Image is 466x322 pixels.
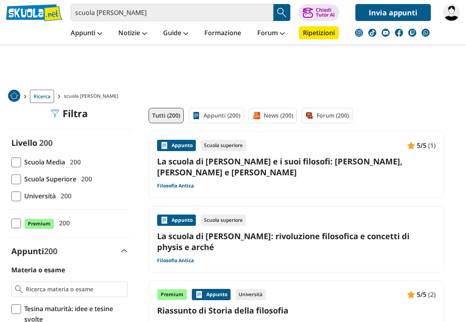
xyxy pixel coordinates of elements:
span: 200 [67,157,81,167]
div: Università [235,289,266,300]
a: La scuola di [PERSON_NAME] e i suoi filosofi: [PERSON_NAME], [PERSON_NAME] e [PERSON_NAME] [157,156,436,178]
img: Filtra filtri mobile [51,109,59,118]
img: tiktok [368,29,376,37]
span: 200 [44,246,57,257]
img: WhatsApp [422,29,430,37]
span: 200 [39,137,52,148]
span: 200 [57,191,71,201]
span: Scuola Superiore [21,174,76,184]
a: Filosofia Antica [157,257,194,264]
a: Home [8,90,20,103]
img: Home [8,90,20,102]
span: 5/5 [417,289,426,300]
a: Ripetizioni [299,26,339,39]
a: La scuola di [PERSON_NAME]: rivoluzione filosofica e concetti di physis e arché [157,231,436,253]
a: Forum (200) [302,108,353,123]
span: (1) [428,140,436,151]
span: 5/5 [417,140,426,151]
img: Jimmy8339 [443,4,460,21]
span: (2) [428,289,436,300]
span: 200 [78,174,92,184]
a: Notizie [116,26,149,41]
div: Scuola superiore [201,215,246,226]
a: Forum [255,26,287,41]
img: Appunti contenuto [160,141,168,149]
img: News filtro contenuto [252,112,260,120]
img: facebook [395,29,403,37]
a: Tutti (200) [149,108,184,123]
div: Appunto [157,140,196,151]
a: News (200) [249,108,297,123]
span: Scuola Media [21,157,65,167]
img: youtube [382,29,390,37]
input: Cerca appunti, riassunti o versioni [71,4,273,21]
a: Ricerca [30,90,54,103]
input: Ricerca materia o esame [26,285,124,293]
a: Appunti (200) [189,108,244,123]
span: scuola [PERSON_NAME] [64,90,122,103]
label: Livello [11,137,37,148]
a: Filosofia Antica [157,183,194,189]
a: Guide [161,26,190,41]
button: Search Button [273,4,290,21]
button: ChiediTutor AI [298,4,339,21]
img: Appunti contenuto [407,141,415,149]
label: Appunti [11,246,57,257]
img: Forum filtro contenuto [305,112,313,120]
label: Materia o esame [11,265,65,274]
img: instagram [355,29,363,37]
span: 200 [56,218,70,228]
span: Università [21,191,56,201]
div: Chiedi Tutor AI [316,8,335,17]
a: Invia appunti [355,4,431,21]
img: Apri e chiudi sezione [121,249,128,253]
div: Appunto [192,289,231,300]
a: Formazione [202,26,243,41]
img: Appunti filtro contenuto [192,112,200,120]
div: Appunto [157,215,196,226]
img: Appunti contenuto [407,290,415,299]
div: Scuola superiore [201,140,246,151]
div: Premium [157,289,187,300]
img: Ricerca materia o esame [15,285,23,293]
img: Appunti contenuto [195,290,203,299]
span: Premium [24,219,54,229]
a: Riassunto di Storia della filosofia [157,305,436,316]
div: Filtra [51,108,88,119]
img: Appunti contenuto [160,216,168,224]
a: Appunti [69,26,104,41]
img: twitch [408,29,416,37]
img: Cerca appunti, riassunti o versioni [276,6,288,19]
